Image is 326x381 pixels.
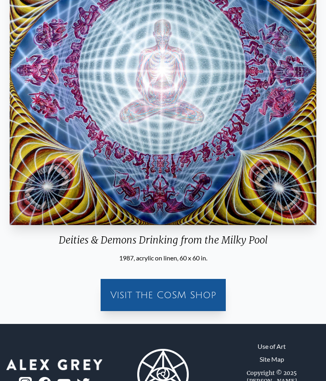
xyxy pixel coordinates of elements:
[104,282,223,308] a: Visit the CoSM Shop
[260,354,284,364] a: Site Map
[258,342,286,351] a: Use of Art
[6,234,320,253] div: Deities & Demons Drinking from the Milky Pool
[6,253,320,263] div: 1987, acrylic on linen, 60 x 60 in.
